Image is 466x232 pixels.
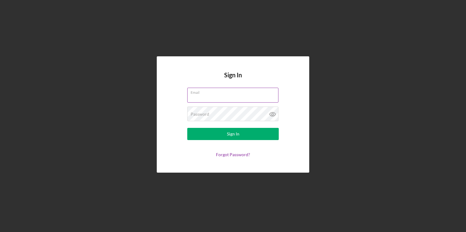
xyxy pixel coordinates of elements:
[191,88,278,95] label: Email
[216,152,250,157] a: Forgot Password?
[191,112,209,117] label: Password
[224,72,242,88] h4: Sign In
[227,128,239,140] div: Sign In
[187,128,279,140] button: Sign In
